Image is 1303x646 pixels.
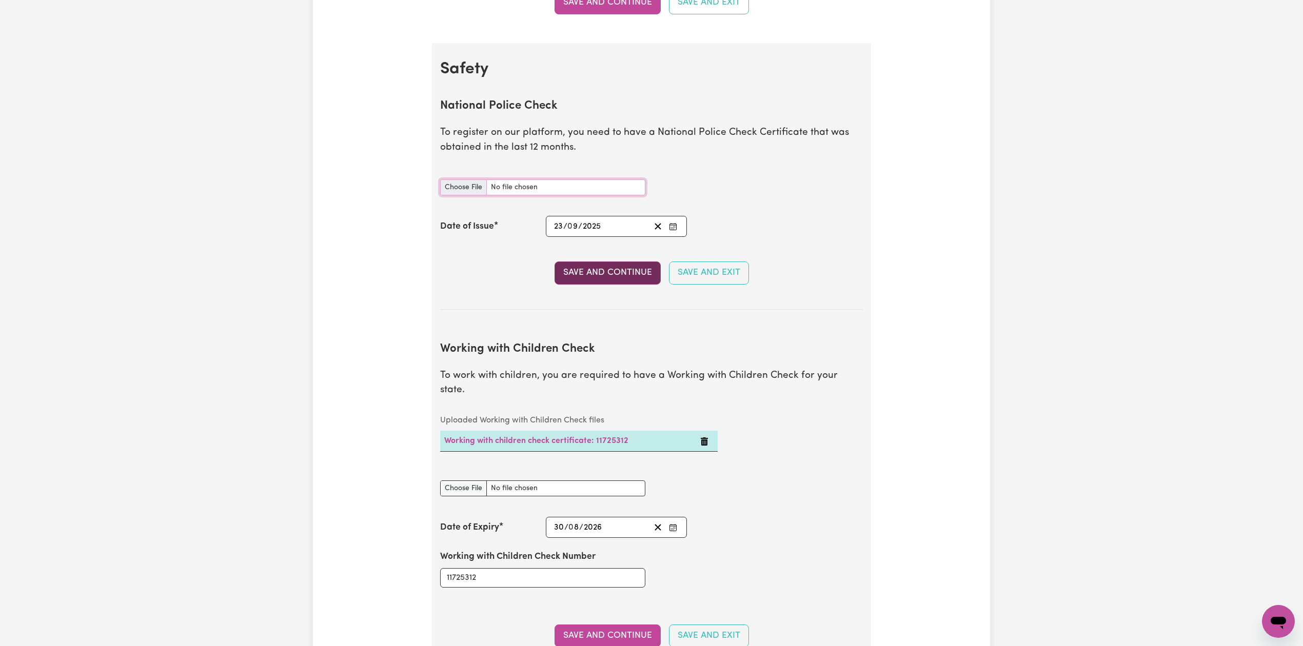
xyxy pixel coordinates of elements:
span: 0 [568,523,574,532]
caption: Uploaded Working with Children Check files [440,410,718,431]
h2: Working with Children Check [440,342,863,356]
button: Save and Exit [669,261,749,284]
span: 0 [567,223,572,231]
input: -- [568,219,578,233]
iframe: Button to launch messaging window [1262,605,1295,638]
label: Date of Expiry [440,521,499,534]
span: / [564,523,568,532]
input: -- [569,520,579,534]
button: Enter the Date of Issue of your National Police Check [666,219,680,233]
button: Clear date [650,520,666,534]
a: Working with children check certificate: 11725312 [444,437,628,445]
span: / [578,222,582,231]
p: To register on our platform, you need to have a National Police Check Certificate that was obtain... [440,126,863,155]
label: Date of Issue [440,220,494,233]
button: Delete Working with children check certificate: 11725312 [700,435,708,447]
button: Save and Continue [555,261,661,284]
h2: Safety [440,59,863,79]
input: -- [554,520,564,534]
span: / [563,222,567,231]
button: Clear date [650,219,666,233]
button: Enter the Date of Expiry of your Working with Children Check [666,520,680,534]
input: -- [554,219,563,233]
span: / [579,523,583,532]
input: ---- [583,520,602,534]
h2: National Police Check [440,99,863,113]
input: ---- [582,219,601,233]
p: To work with children, you are required to have a Working with Children Check for your state. [440,369,863,398]
label: Working with Children Check Number [440,550,596,563]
